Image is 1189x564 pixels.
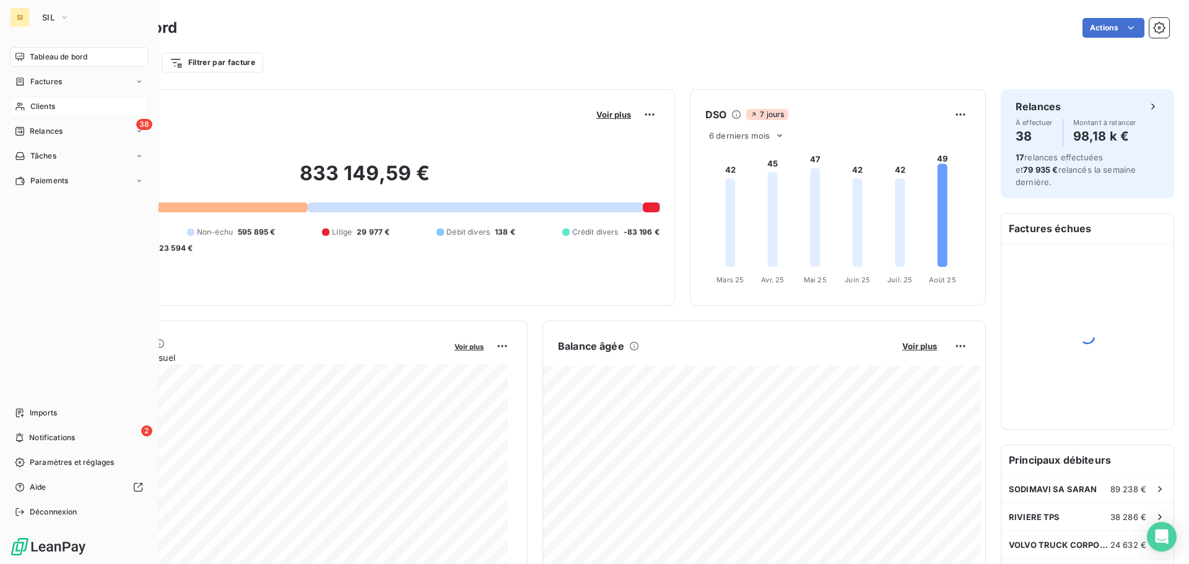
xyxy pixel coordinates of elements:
a: Tâches [10,146,148,166]
span: Tâches [30,150,56,162]
span: 595 895 € [238,227,275,238]
a: Tableau de bord [10,47,148,67]
span: Crédit divers [572,227,619,238]
span: -83 196 € [624,227,660,238]
span: relances effectuées et relancés la semaine dernière. [1016,152,1136,187]
h6: Principaux débiteurs [1001,445,1174,475]
span: Aide [30,482,46,493]
span: 17 [1016,152,1024,162]
h2: 833 149,59 € [70,161,660,198]
h4: 38 [1016,126,1053,146]
span: 89 238 € [1110,484,1146,494]
span: Paramètres et réglages [30,457,114,468]
button: Voir plus [593,109,635,120]
span: 38 286 € [1110,512,1146,522]
span: 7 jours [746,109,788,120]
span: Clients [30,101,55,112]
a: 38Relances [10,121,148,141]
span: Notifications [29,432,75,443]
span: 38 [136,119,152,130]
span: 2 [141,425,152,436]
span: VOLVO TRUCK CORPORATION [1009,540,1110,550]
a: Factures [10,72,148,92]
span: 138 € [495,227,515,238]
span: Voir plus [902,341,937,351]
h4: 98,18 k € [1073,126,1136,146]
span: Voir plus [596,110,631,119]
a: Clients [10,97,148,116]
span: Non-échu [197,227,233,238]
span: 24 632 € [1110,540,1146,550]
a: Imports [10,403,148,423]
a: Paiements [10,171,148,191]
span: Chiffre d'affaires mensuel [70,351,446,364]
span: Tableau de bord [30,51,87,63]
h6: Relances [1016,99,1061,114]
span: Factures [30,76,62,87]
tspan: Mai 25 [804,275,827,284]
tspan: Mars 25 [716,275,744,284]
span: SODIMAVI SA SARAN [1009,484,1097,494]
span: Débit divers [446,227,490,238]
tspan: Avr. 25 [761,275,784,284]
a: Aide [10,477,148,497]
h6: DSO [705,107,726,122]
span: Déconnexion [30,506,77,518]
span: -23 594 € [155,243,193,254]
button: Actions [1082,18,1144,38]
span: RIVIERE TPS [1009,512,1060,522]
div: Open Intercom Messenger [1147,522,1177,552]
tspan: Juin 25 [845,275,870,284]
span: Paiements [30,175,68,186]
span: À effectuer [1016,119,1053,126]
span: 79 935 € [1023,165,1058,175]
tspan: Août 25 [929,275,956,284]
img: Logo LeanPay [10,537,87,557]
button: Voir plus [899,341,941,352]
span: 6 derniers mois [709,131,770,141]
span: SIL [42,12,54,22]
button: Filtrer par facture [162,53,263,72]
span: Imports [30,407,57,419]
tspan: Juil. 25 [887,275,912,284]
h6: Balance âgée [558,339,624,354]
span: Litige [332,227,352,238]
span: Montant à relancer [1073,119,1136,126]
button: Voir plus [451,341,487,352]
span: Relances [30,126,63,137]
div: SI [10,7,30,27]
a: Paramètres et réglages [10,453,148,472]
span: 29 977 € [357,227,390,238]
h6: Factures échues [1001,214,1174,243]
span: Voir plus [455,342,484,351]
